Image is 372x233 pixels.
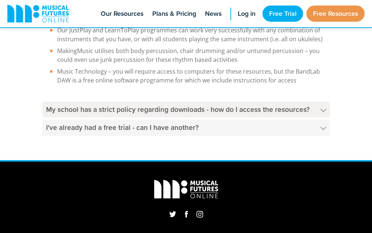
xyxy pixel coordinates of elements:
h4: I've already had a free trial - can I have another? [42,120,330,135]
span: Log in [238,9,255,19]
span: Our Resources [101,9,143,19]
a: Facebook [183,209,190,219]
li: Music Technology – you will require access to computers for these resources, but the BandLab DAW ... [46,67,326,85]
a: Free Resources [306,6,365,22]
a: Instagram [194,209,205,219]
li: MakingMusic utilises both body percussion, chair drumming and/or untuned percussion – you could e... [46,46,326,64]
a: Free Trial [263,6,303,22]
a: Twitter [167,209,178,219]
h4: My school has a strict policy regarding downloads - how do I access the resources? [42,102,330,117]
li: Our JustPlay and LearnToPlay programmes can work very successfully with any combination of instru... [46,26,326,43]
span: News [205,9,222,19]
span: Plans & Pricing [152,9,196,19]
